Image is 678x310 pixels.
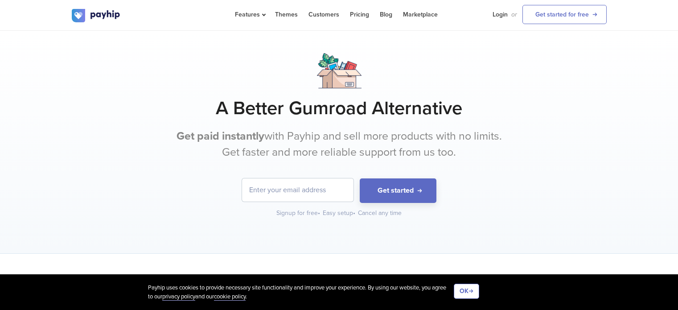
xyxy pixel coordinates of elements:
[353,209,355,217] span: •
[317,53,362,88] img: box.png
[358,209,402,218] div: Cancel any time
[72,9,121,22] img: logo.svg
[276,209,321,218] div: Signup for free
[235,11,264,18] span: Features
[172,128,506,160] p: with Payhip and sell more products with no limits. Get faster and more reliable support from us too.
[318,209,320,217] span: •
[162,293,195,301] a: privacy policy
[323,209,356,218] div: Easy setup
[454,284,479,299] button: OK
[360,178,436,203] button: Get started
[177,129,264,143] b: Get paid instantly
[242,178,353,202] input: Enter your email address
[148,284,454,301] div: Payhip uses cookies to provide necessary site functionality and improve your experience. By using...
[214,293,246,301] a: cookie policy
[522,5,607,24] a: Get started for free
[72,97,607,120] h1: A Better Gumroad Alternative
